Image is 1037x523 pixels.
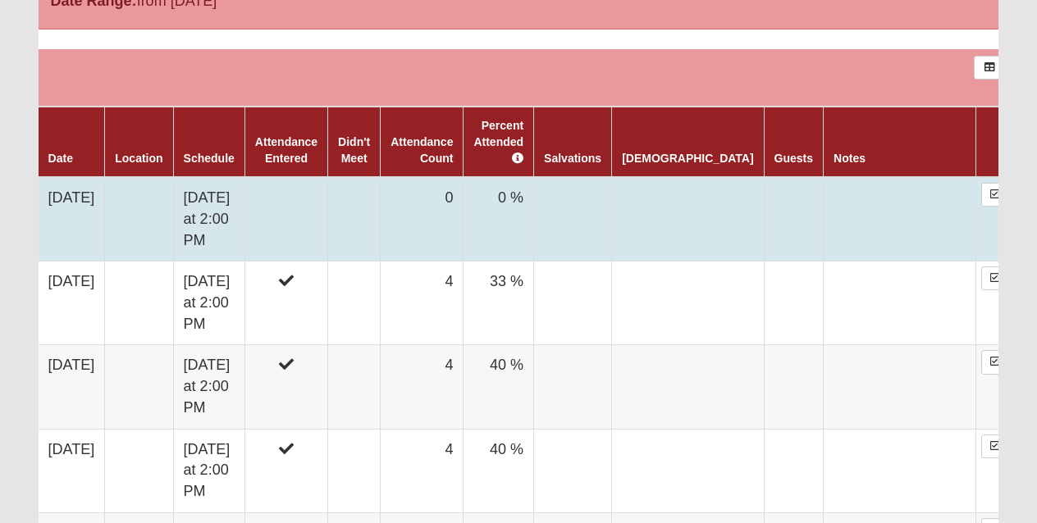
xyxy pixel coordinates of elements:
[173,177,244,261] td: [DATE] at 2:00 PM
[974,56,1004,80] a: Export to Excel
[173,429,244,512] td: [DATE] at 2:00 PM
[39,177,105,261] td: [DATE]
[338,135,370,165] a: Didn't Meet
[115,152,162,165] a: Location
[464,429,534,512] td: 40 %
[173,345,244,429] td: [DATE] at 2:00 PM
[254,503,350,518] span: HTML Size: 172 KB
[981,266,1008,290] a: Enter Attendance
[381,345,464,429] td: 4
[981,434,1008,458] a: Enter Attendance
[981,183,1008,207] a: Enter Attendance
[39,345,105,429] td: [DATE]
[381,261,464,345] td: 4
[255,135,317,165] a: Attendance Entered
[981,350,1008,374] a: Enter Attendance
[173,261,244,345] td: [DATE] at 2:00 PM
[39,429,105,512] td: [DATE]
[612,107,764,177] th: [DEMOGRAPHIC_DATA]
[39,261,105,345] td: [DATE]
[363,501,372,518] a: Web cache enabled
[391,135,453,165] a: Attendance Count
[764,107,823,177] th: Guests
[464,177,534,261] td: 0 %
[464,345,534,429] td: 40 %
[464,261,534,345] td: 33 %
[48,152,73,165] a: Date
[834,152,866,165] a: Notes
[381,429,464,512] td: 4
[997,494,1026,518] a: Page Properties (Alt+P)
[184,152,235,165] a: Schedule
[134,503,242,518] span: ViewState Size: 46 KB
[534,107,612,177] th: Salvations
[381,177,464,261] td: 0
[473,119,523,165] a: Percent Attended
[16,505,116,516] a: Page Load Time: 1.52s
